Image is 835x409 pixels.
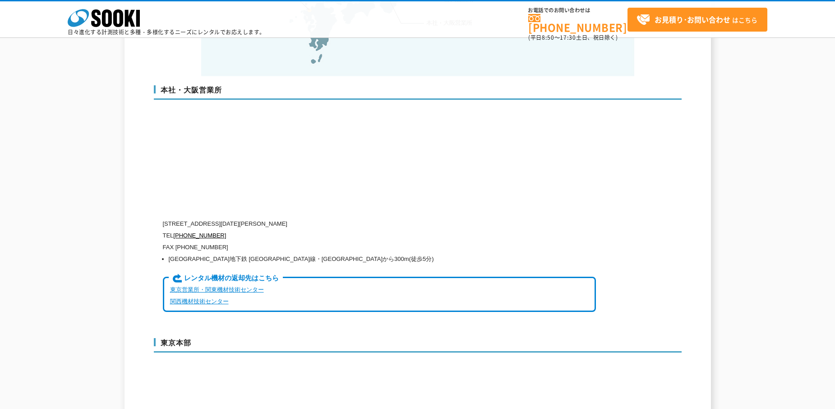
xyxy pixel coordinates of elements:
[163,242,596,253] p: FAX [PHONE_NUMBER]
[528,8,627,13] span: お電話でのお問い合わせは
[169,274,283,284] span: レンタル機材の返却先はこちら
[163,230,596,242] p: TEL
[170,298,229,305] a: 関西機材技術センター
[637,13,757,27] span: はこちら
[528,14,627,33] a: [PHONE_NUMBER]
[68,29,265,35] p: 日々進化する計測技術と多種・多様化するニーズにレンタルでお応えします。
[169,253,596,265] li: [GEOGRAPHIC_DATA]地下鉄 [GEOGRAPHIC_DATA]線・[GEOGRAPHIC_DATA]から300m(徒歩5分)
[560,33,576,42] span: 17:30
[655,14,730,25] strong: お見積り･お問い合わせ
[173,232,226,239] a: [PHONE_NUMBER]
[528,33,618,42] span: (平日 ～ 土日、祝日除く)
[154,85,682,100] h3: 本社・大阪営業所
[542,33,554,42] span: 8:50
[163,218,596,230] p: [STREET_ADDRESS][DATE][PERSON_NAME]
[154,338,682,353] h3: 東京本部
[627,8,767,32] a: お見積り･お問い合わせはこちら
[170,286,264,293] a: 東京営業所・関東機材技術センター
